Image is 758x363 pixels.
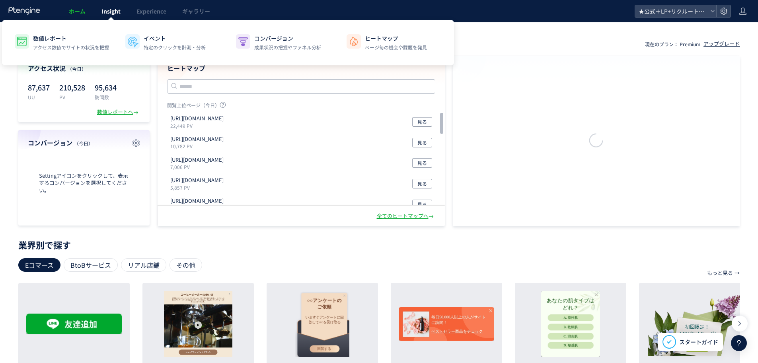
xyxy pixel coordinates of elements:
p: 現在のプラン： Premium [645,41,700,47]
p: 95,634 [95,81,117,94]
span: ギャラリー [182,7,210,15]
p: 特定のクリックを計測・分析 [144,44,206,51]
div: その他 [170,258,202,272]
p: 訪問数 [95,94,117,100]
button: 見る [412,158,432,168]
h4: アクセス状況 [28,64,140,73]
p: UU [28,94,50,100]
span: 見る [417,138,427,147]
p: 数値レポート [33,34,109,42]
p: https://t-c-b-biyougeka.com [170,197,224,205]
button: 見る [412,138,432,147]
p: 5,857 PV [170,184,227,191]
p: https://tcb-beauty.net/menu/coupon_zero_002 [170,177,224,184]
span: スタートガイド [679,338,718,346]
span: ホーム [69,7,86,15]
span: 見る [417,200,427,209]
p: ページ毎の機会や課題を発見 [365,44,427,51]
div: アップグレード [703,40,740,48]
span: Settingアイコンをクリックして、表示するコンバージョンを選択してください。 [28,172,140,194]
button: 見る [412,179,432,188]
h4: コンバージョン [28,138,140,147]
span: （今日） [67,65,86,72]
p: 7,006 PV [170,163,227,170]
span: 見る [417,117,427,127]
p: 22,449 PV [170,122,227,129]
p: 10,782 PV [170,143,227,149]
span: Insight [101,7,121,15]
p: 成果状況の把握やファネル分析 [254,44,321,51]
p: PV [59,94,85,100]
button: 見る [412,200,432,209]
p: https://fastnail.app/search/result [170,135,224,143]
p: 閲覧上位ページ（今日） [167,102,435,112]
span: ★公式＋LP+リクルート+BS+FastNail+TKBC [636,5,707,17]
p: コンバージョン [254,34,321,42]
div: リアル店舗 [121,258,166,272]
p: 87,637 [28,81,50,94]
p: ヒートマップ [365,34,427,42]
p: https://fastnail.app [170,115,224,122]
p: アクセス数値でサイトの状況を把握 [33,44,109,51]
p: もっと見る [707,266,733,280]
div: Eコマース [18,258,60,272]
span: （今日） [74,140,93,147]
p: → [735,266,740,280]
p: https://tcb-beauty.net/menu/bnls-diet [170,156,224,164]
p: イベント [144,34,206,42]
div: BtoBサービス [64,258,118,272]
p: 210,528 [59,81,85,94]
h4: ヒートマップ [167,64,435,73]
button: 見る [412,117,432,127]
span: 見る [417,179,427,188]
span: 見る [417,158,427,168]
div: 全てのヒートマップへ [377,212,435,220]
span: Experience [136,7,166,15]
div: 数値レポートへ [97,108,140,116]
p: 5,388 PV [170,205,227,212]
p: 業界別で探す [18,242,740,247]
